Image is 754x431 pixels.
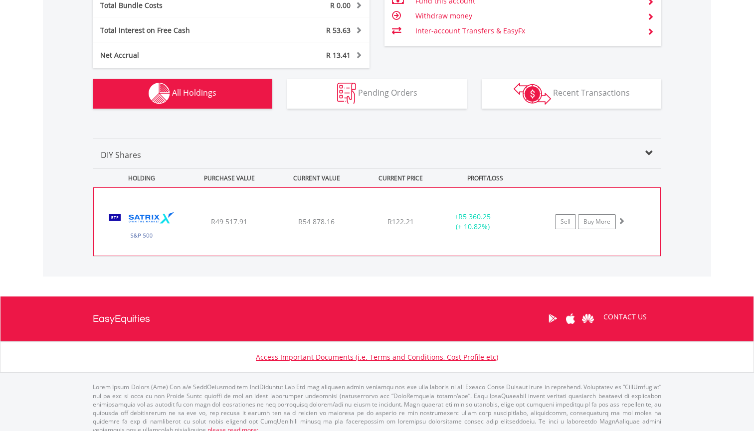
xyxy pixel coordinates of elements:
div: + (+ 10.82%) [435,212,510,232]
div: Net Accrual [93,50,254,60]
img: holdings-wht.png [149,83,170,104]
a: Apple [562,303,579,334]
span: Recent Transactions [553,87,630,98]
div: Total Interest on Free Cash [93,25,254,35]
a: Huawei [579,303,596,334]
span: Pending Orders [358,87,417,98]
img: pending_instructions-wht.png [337,83,356,104]
span: R5 360.25 [458,212,491,221]
a: EasyEquities [93,296,150,341]
img: EQU.ZA.STX500.png [99,200,185,253]
span: R 13.41 [326,50,351,60]
div: CURRENT VALUE [274,169,359,187]
span: R54 878.16 [298,217,335,226]
a: Sell [555,214,576,229]
button: Recent Transactions [482,79,661,109]
a: CONTACT US [596,303,654,331]
span: R49 517.91 [211,217,247,226]
span: R 53.63 [326,25,351,35]
button: Pending Orders [287,79,467,109]
a: Buy More [578,214,616,229]
span: R122.21 [387,217,414,226]
td: Withdraw money [415,8,639,23]
div: Total Bundle Costs [93,0,254,10]
div: HOLDING [94,169,185,187]
span: DIY Shares [101,149,141,160]
span: R 0.00 [330,0,351,10]
div: CURRENT PRICE [361,169,440,187]
div: PURCHASE VALUE [187,169,272,187]
a: Google Play [544,303,562,334]
button: All Holdings [93,79,272,109]
td: Inter-account Transfers & EasyFx [415,23,639,38]
img: transactions-zar-wht.png [514,83,551,105]
div: PROFIT/LOSS [442,169,528,187]
a: Access Important Documents (i.e. Terms and Conditions, Cost Profile etc) [256,352,498,362]
span: All Holdings [172,87,216,98]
